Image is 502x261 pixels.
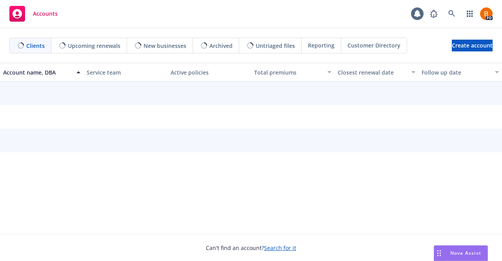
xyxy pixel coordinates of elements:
[264,244,296,252] a: Search for it
[87,68,164,77] div: Service team
[452,40,493,51] a: Create account
[418,63,502,82] button: Follow up date
[347,41,400,49] span: Customer Directory
[434,246,444,261] div: Drag to move
[450,250,481,256] span: Nova Assist
[3,68,72,77] div: Account name, DBA
[452,38,493,53] span: Create account
[167,63,251,82] button: Active policies
[462,6,478,22] a: Switch app
[26,42,45,50] span: Clients
[68,42,120,50] span: Upcoming renewals
[444,6,460,22] a: Search
[422,68,490,77] div: Follow up date
[6,3,61,25] a: Accounts
[84,63,167,82] button: Service team
[434,245,488,261] button: Nova Assist
[426,6,442,22] a: Report a Bug
[254,68,323,77] div: Total premiums
[338,68,406,77] div: Closest renewal date
[209,42,233,50] span: Archived
[251,63,335,82] button: Total premiums
[206,244,296,252] span: Can't find an account?
[171,68,248,77] div: Active policies
[256,42,295,50] span: Untriaged files
[480,7,493,20] img: photo
[308,41,335,49] span: Reporting
[144,42,186,50] span: New businesses
[335,63,418,82] button: Closest renewal date
[33,11,58,17] span: Accounts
